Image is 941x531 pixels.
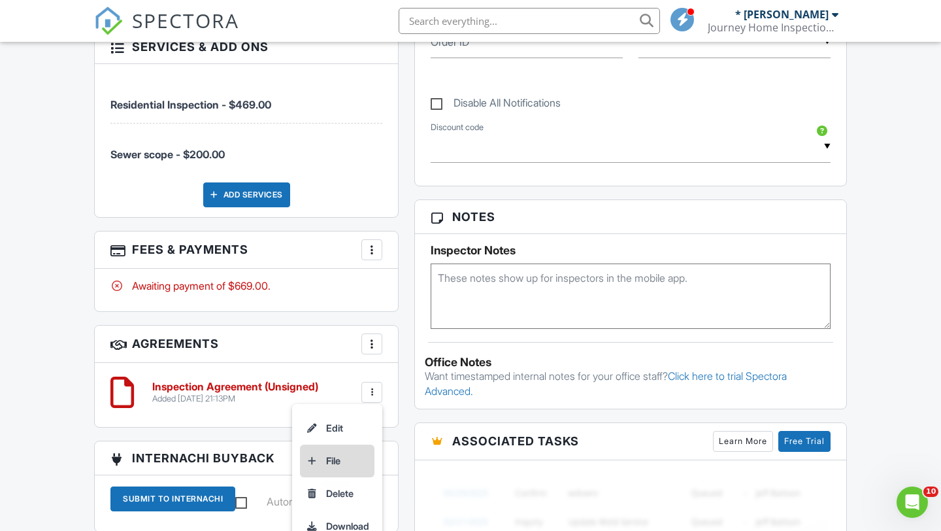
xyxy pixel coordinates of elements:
[110,487,235,521] a: Submit To InterNACHI
[110,279,382,293] div: Awaiting payment of $669.00.
[110,98,271,111] span: Residential Inspection - $469.00
[452,432,579,450] span: Associated Tasks
[897,487,928,518] iframe: Intercom live chat
[94,7,123,35] img: The Best Home Inspection Software - Spectora
[425,369,836,398] p: Want timestamped internal notes for your office staff?
[300,477,374,510] a: Delete
[152,381,318,393] h6: Inspection Agreement (Unsigned)
[425,356,836,369] div: Office Notes
[95,231,398,269] h3: Fees & Payments
[708,21,838,34] div: Journey Home Inspections LLC
[94,18,239,45] a: SPECTORA
[399,8,660,34] input: Search everything...
[300,412,374,445] a: Edit
[110,124,382,172] li: Manual fee: Sewer scope
[300,445,374,477] a: File
[152,394,318,404] div: Added [DATE] 21:13PM
[110,74,382,123] li: Service: Residential Inspection
[425,369,787,397] a: Click here to trial Spectora Advanced.
[152,381,318,404] a: Inspection Agreement (Unsigned) Added [DATE] 21:13PM
[778,431,831,452] a: Free Trial
[713,431,773,452] a: Learn More
[431,244,831,257] h5: Inspector Notes
[203,182,290,207] div: Add Services
[95,326,398,363] h3: Agreements
[431,97,561,113] label: Disable All Notifications
[95,441,398,475] h3: InterNACHI BuyBack
[110,148,225,161] span: Sewer scope - $200.00
[923,487,938,497] span: 10
[235,496,382,512] label: Automatically submit at publish
[132,7,239,34] span: SPECTORA
[415,200,846,234] h3: Notes
[95,30,398,64] h3: Services & Add ons
[735,8,829,21] div: * [PERSON_NAME]
[110,487,235,511] div: Submit To InterNACHI
[431,122,484,133] label: Discount code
